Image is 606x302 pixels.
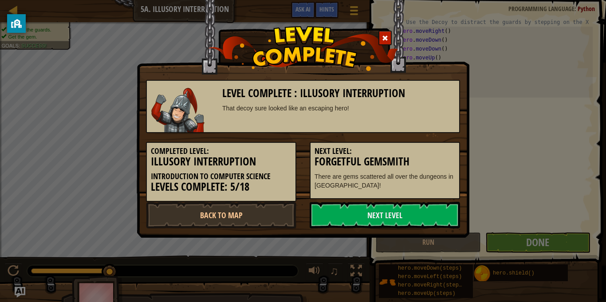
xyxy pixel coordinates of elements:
[310,202,460,228] a: Next Level
[7,14,26,33] button: privacy banner
[315,156,455,168] h3: Forgetful Gemsmith
[146,202,296,228] a: Back to Map
[315,172,455,190] p: There are gems scattered all over the dungeons in [GEOGRAPHIC_DATA]!
[151,156,291,168] h3: Illusory Interruption
[208,26,398,71] img: level_complete.png
[315,147,455,156] h5: Next Level:
[222,104,455,113] div: That decoy sure looked like an escaping hero!
[151,172,291,181] h5: Introduction to Computer Science
[151,88,205,132] img: samurai.png
[151,147,291,156] h5: Completed Level:
[151,181,291,193] h3: Levels Complete: 5/18
[222,87,455,99] h3: Level Complete : Illusory Interruption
